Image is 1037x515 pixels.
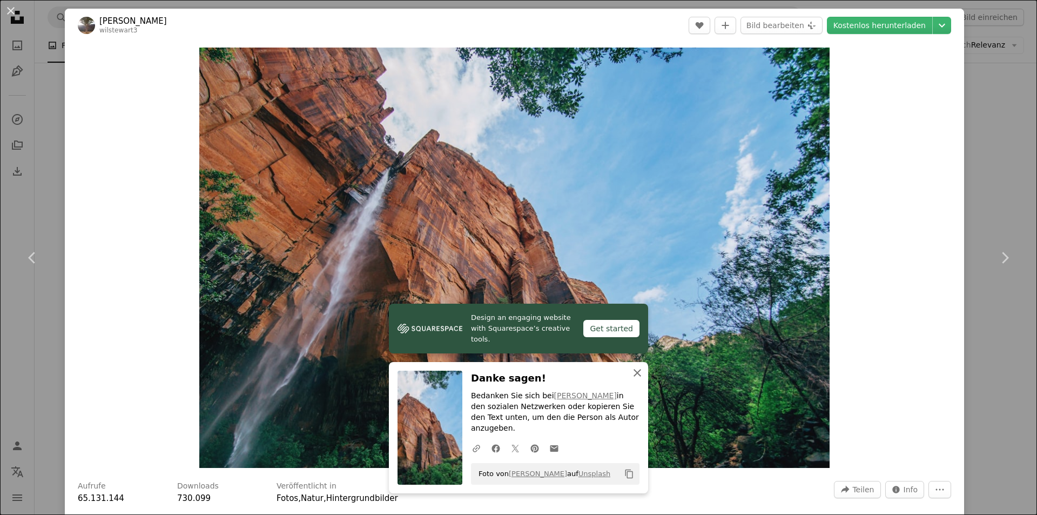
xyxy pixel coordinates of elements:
img: Landschaftsfotografie von Brown Mountain [199,48,830,468]
button: Weitere Aktionen [928,481,951,498]
h3: Danke sagen! [471,371,639,386]
a: Hintergrundbilder [326,493,398,503]
h3: Aufrufe [78,481,106,492]
a: Weiter [972,206,1037,310]
a: [PERSON_NAME] [99,16,167,26]
div: Get started [583,320,639,337]
a: Kostenlos herunterladen [827,17,932,34]
a: Design an engaging website with Squarespace’s creative tools.Get started [389,304,648,353]
button: Bild bearbeiten [740,17,823,34]
p: Bedanken Sie sich bei in den sozialen Netzwerken oder kopieren Sie den Text unten, um den die Per... [471,391,639,434]
span: , [298,493,301,503]
button: Gefällt mir [689,17,710,34]
a: Via E-Mail teilen teilen [544,437,564,459]
a: [PERSON_NAME] [509,470,567,478]
a: wilstewart3 [99,26,138,34]
span: Teilen [852,481,874,498]
a: Auf Pinterest teilen [525,437,544,459]
a: Auf Twitter teilen [506,437,525,459]
img: Zum Profil von Wil Stewart [78,17,95,34]
img: file-1606177908946-d1eed1cbe4f5image [398,320,462,337]
a: [PERSON_NAME] [554,391,617,400]
span: 65.131.144 [78,493,124,503]
h3: Veröffentlicht in [277,481,336,492]
span: , [324,493,326,503]
span: 730.099 [177,493,211,503]
button: Downloadgröße auswählen [933,17,951,34]
a: Unsplash [578,470,610,478]
span: Foto von auf [473,465,610,483]
a: Natur [301,493,324,503]
button: Statistiken zu diesem Bild [885,481,925,498]
button: In die Zwischenablage kopieren [620,465,638,483]
button: Dieses Bild heranzoomen [199,48,830,468]
a: Fotos [277,493,298,503]
span: Design an engaging website with Squarespace’s creative tools. [471,312,575,345]
button: Dieses Bild teilen [834,481,880,498]
span: Info [904,481,918,498]
a: Auf Facebook teilen [486,437,506,459]
button: Zu Kollektion hinzufügen [715,17,736,34]
h3: Downloads [177,481,219,492]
